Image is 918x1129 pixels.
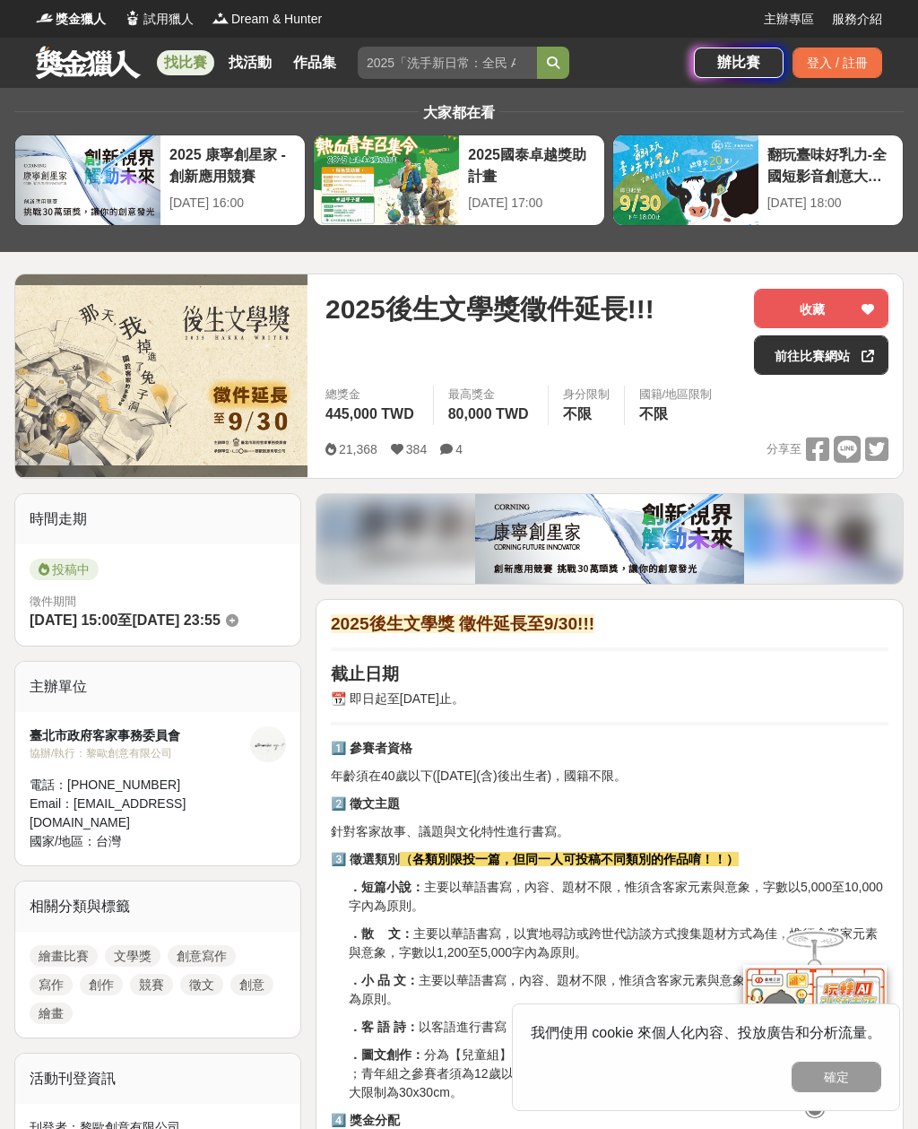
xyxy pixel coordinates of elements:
span: 最高獎金 [448,386,533,404]
img: c50a62b6-2858-4067-87c4-47b9904c1966.png [475,494,744,584]
a: 主辦專區 [764,10,814,29]
span: Dream & Hunter [231,10,322,29]
a: 徵文 [180,974,223,995]
a: Logo試用獵人 [124,10,194,29]
a: 2025 康寧創星家 - 創新應用競賽[DATE] 16:00 [14,135,306,226]
img: Logo [36,9,54,27]
img: Logo [124,9,142,27]
span: 分享至 [766,436,801,463]
div: 時間走期 [15,494,300,544]
a: 文學獎 [105,945,160,967]
span: 2025後生文學獎徵件延長!!! [325,289,654,329]
a: 寫作 [30,974,73,995]
a: 創意 [230,974,273,995]
a: 翻玩臺味好乳力-全國短影音創意大募集[DATE] 18:00 [612,135,904,226]
p: 分為【兒童組】及【青年組】。兒童組之參賽者須在12歲以下([DATE](含)後出生者) ；青年組之參賽者須為12歲以上。 繪製一幅和客家相關之圖文創作主題。完稿規格為正方形，最大限制為30x30cm。 [349,1046,888,1102]
div: [DATE] 16:00 [169,194,296,213]
div: 臺北市政府客家事務委員會 [30,726,250,745]
span: 至 [117,612,132,628]
p: 主要以華語書寫，內容、題材不限，惟須含客家元素與意象，字數以5,000至10,000字內為原則。 [349,878,888,916]
a: 作品集 [286,50,343,75]
strong: 3️⃣ 徵選類別 [331,852,400,866]
div: 登入 / 註冊 [792,48,882,78]
span: [DATE] 15:00 [30,612,117,628]
span: 不限 [563,406,592,421]
div: [DATE] 17:00 [468,194,594,213]
div: [DATE] 18:00 [767,194,894,213]
img: Cover Image [15,285,307,465]
a: 找比賽 [157,50,214,75]
img: d2146d9a-e6f6-4337-9592-8cefde37ba6b.png [743,965,887,1084]
a: 2025國泰卓越獎助計畫[DATE] 17:00 [313,135,604,226]
input: 2025「洗手新日常：全民 ALL IN」洗手歌全台徵選 [358,47,537,79]
span: 384 [406,442,427,456]
a: Logo獎金獵人 [36,10,106,29]
span: 試用獵人 [143,10,194,29]
strong: 截止日期 [331,664,399,683]
p: 年齡須在40歲以下([DATE](含)後出生者)，國籍不限。 [331,767,888,786]
a: 繪畫 [30,1003,73,1024]
button: 收藏 [754,289,888,328]
strong: ．客 語 詩： [349,1020,419,1034]
span: 不限 [639,406,668,421]
a: 服務介紹 [832,10,882,29]
strong: ．小 品 文： [349,973,419,987]
span: 4 [455,442,463,456]
span: 徵件期間 [30,595,76,608]
p: 主要以華語書寫，以實地尋訪或跨世代訪談方式搜集題材方式為佳，惟須含客家元素與意象，字數以1,200至5,000字內為原則。 [349,925,888,962]
div: 協辦/執行： 黎歐創意有限公司 [30,745,250,761]
img: Logo [212,9,229,27]
a: 創意寫作 [168,945,236,967]
div: 活動刊登資訊 [15,1054,300,1104]
a: 前往比賽網站 [754,335,888,375]
strong: 4️⃣ 獎金分配 [331,1113,400,1127]
p: 📆 即日起至[DATE]止。 [331,690,888,708]
p: 主要以華語書寫，內容、題材不限，惟須含客家元素與意象，字數以600至1,200字內為原則。 [349,971,888,1009]
span: 80,000 TWD [448,406,529,421]
span: 國家/地區： [30,834,96,848]
div: 翻玩臺味好乳力-全國短影音創意大募集 [767,144,894,185]
a: 創作 [80,974,123,995]
p: 以客語進行書寫，並標明腔調，輔以華語語釋，行數在30行以內為原則。 [349,1018,888,1037]
span: 獎金獵人 [56,10,106,29]
strong: （ [400,852,412,866]
p: 針對客家故事、議題與文化特性進行書寫。 [331,822,888,841]
span: 我們使用 cookie 來個人化內容、投放廣告和分析流量。 [531,1025,881,1040]
strong: ．散 文： [349,926,413,941]
div: 身分限制 [563,386,610,404]
a: 辦比賽 [694,48,784,78]
a: 競賽 [130,974,173,995]
div: 主辦單位 [15,662,300,712]
span: [DATE] 23:55 [132,612,220,628]
strong: 各類別限投一篇，但同一人可投稿不同類別的作品唷！！） [412,852,739,866]
span: 總獎金 [325,386,419,404]
div: 2025 康寧創星家 - 創新應用競賽 [169,144,296,185]
span: 21,368 [339,442,377,456]
div: 2025國泰卓越獎助計畫 [468,144,594,185]
strong: ．圖文創作： [349,1047,424,1062]
button: 確定 [792,1062,881,1092]
strong: 1️⃣ 參賽者資格 [331,741,412,755]
div: Email： [EMAIL_ADDRESS][DOMAIN_NAME] [30,795,250,832]
div: 國籍/地區限制 [639,386,713,404]
span: 投稿中 [30,559,99,580]
a: 繪畫比賽 [30,945,98,967]
a: LogoDream & Hunter [212,10,322,29]
strong: ．短篇小說： [349,880,424,894]
strong: 2️⃣ 徵文主題 [331,796,400,811]
div: 電話： [PHONE_NUMBER] [30,776,250,795]
strong: 2025後生文學獎 徵件延長至9/30!!! [331,614,594,633]
span: 大家都在看 [419,105,499,120]
a: 找活動 [221,50,279,75]
span: 445,000 TWD [325,406,414,421]
span: 台灣 [96,834,121,848]
div: 相關分類與標籤 [15,881,300,932]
